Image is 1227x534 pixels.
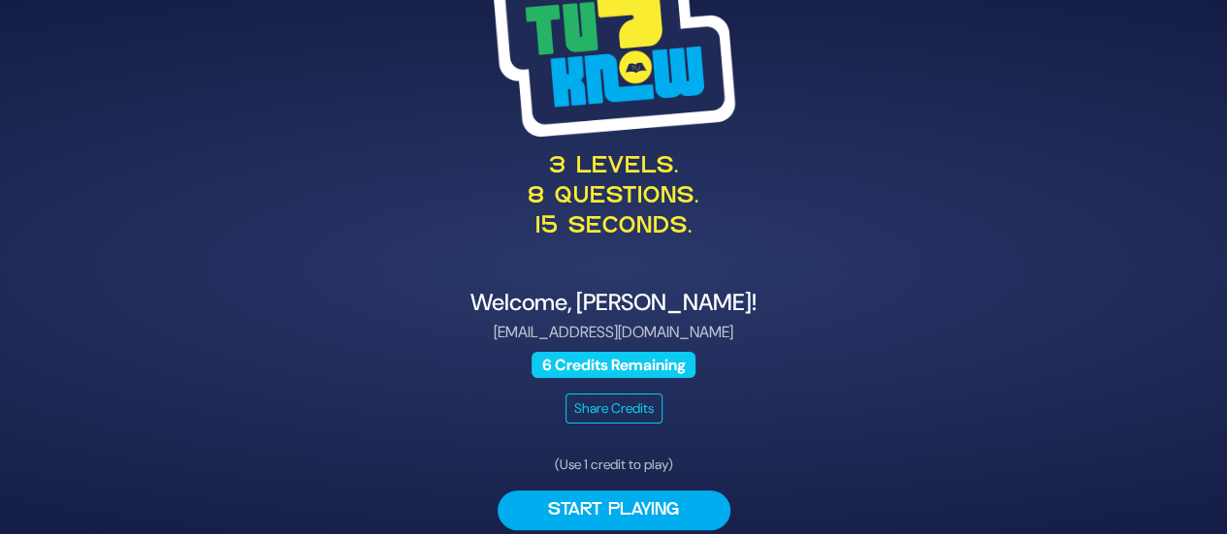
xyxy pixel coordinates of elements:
p: [EMAIL_ADDRESS][DOMAIN_NAME] [141,321,1087,344]
p: (Use 1 credit to play) [498,455,730,475]
button: Start Playing [498,490,730,530]
p: 3 levels. 8 questions. 15 seconds. [141,152,1087,243]
span: 6 Credits Remaining [532,352,695,378]
h4: Welcome, [PERSON_NAME]! [141,289,1087,317]
button: Share Credits [565,393,662,424]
